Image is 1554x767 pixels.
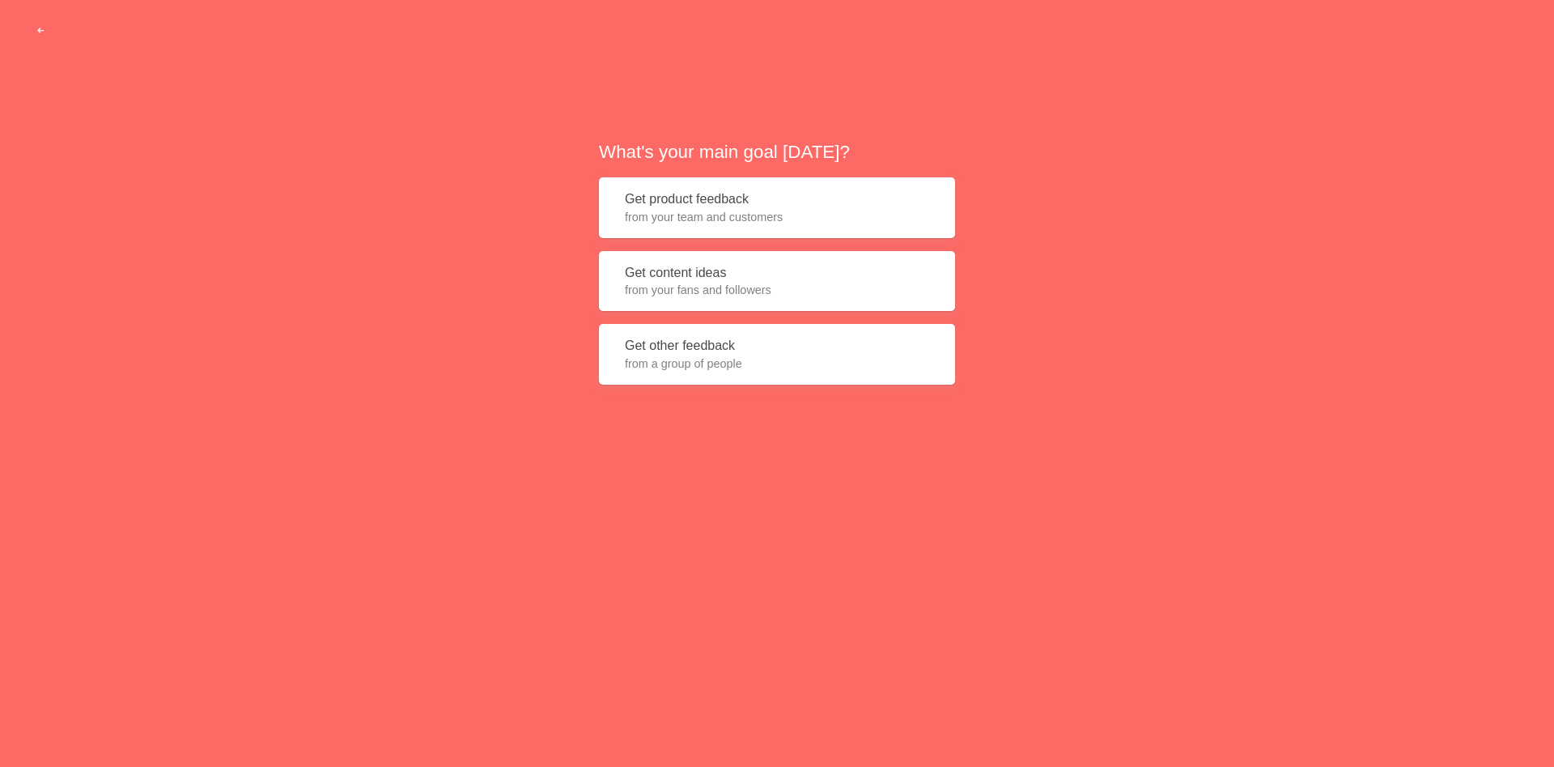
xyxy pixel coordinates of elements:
[625,356,929,372] span: from a group of people
[625,209,929,225] span: from your team and customers
[599,251,955,312] button: Get content ideasfrom your fans and followers
[599,177,955,238] button: Get product feedbackfrom your team and customers
[625,282,929,298] span: from your fans and followers
[599,324,955,385] button: Get other feedbackfrom a group of people
[599,139,955,164] h2: What's your main goal [DATE]?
